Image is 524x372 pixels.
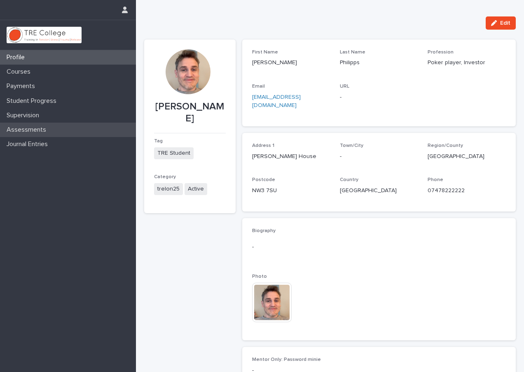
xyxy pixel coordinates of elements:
[486,16,516,30] button: Edit
[252,177,275,182] span: Postcode
[3,140,54,148] p: Journal Entries
[340,93,418,102] p: -
[252,50,278,55] span: First Name
[340,84,349,89] span: URL
[154,147,194,159] span: TRE Student
[428,58,505,67] p: Poker player, Investor
[340,152,418,161] p: -
[252,143,274,148] span: Address 1
[7,27,82,43] img: L01RLPSrRaOWR30Oqb5K
[252,58,330,67] p: [PERSON_NAME]
[252,84,265,89] span: Email
[428,152,505,161] p: [GEOGRAPHIC_DATA]
[3,53,31,61] p: Profile
[252,186,330,195] p: NW3 7SU
[3,82,42,90] p: Payments
[428,143,463,148] span: Region/County
[340,143,363,148] span: Town/City
[154,174,176,179] span: Category
[500,20,510,26] span: Edit
[340,58,418,67] p: Philipps
[3,112,46,119] p: Supervision
[428,50,454,55] span: Profession
[3,68,37,76] p: Courses
[340,50,365,55] span: Last Name
[252,274,267,279] span: Photo
[340,177,358,182] span: Country
[154,101,226,125] p: [PERSON_NAME]
[252,357,321,362] span: Mentor Only: Password minie
[154,183,183,195] span: trelon25
[185,183,207,195] span: Active
[252,228,276,233] span: Biography
[154,139,163,144] span: Tag
[3,97,63,105] p: Student Progress
[252,94,301,109] a: [EMAIL_ADDRESS][DOMAIN_NAME]
[252,152,330,161] p: [PERSON_NAME] House
[428,188,465,193] a: 07478222222
[340,186,418,195] p: [GEOGRAPHIC_DATA]
[252,243,506,251] p: -
[3,126,53,134] p: Assessments
[428,177,443,182] span: Phone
